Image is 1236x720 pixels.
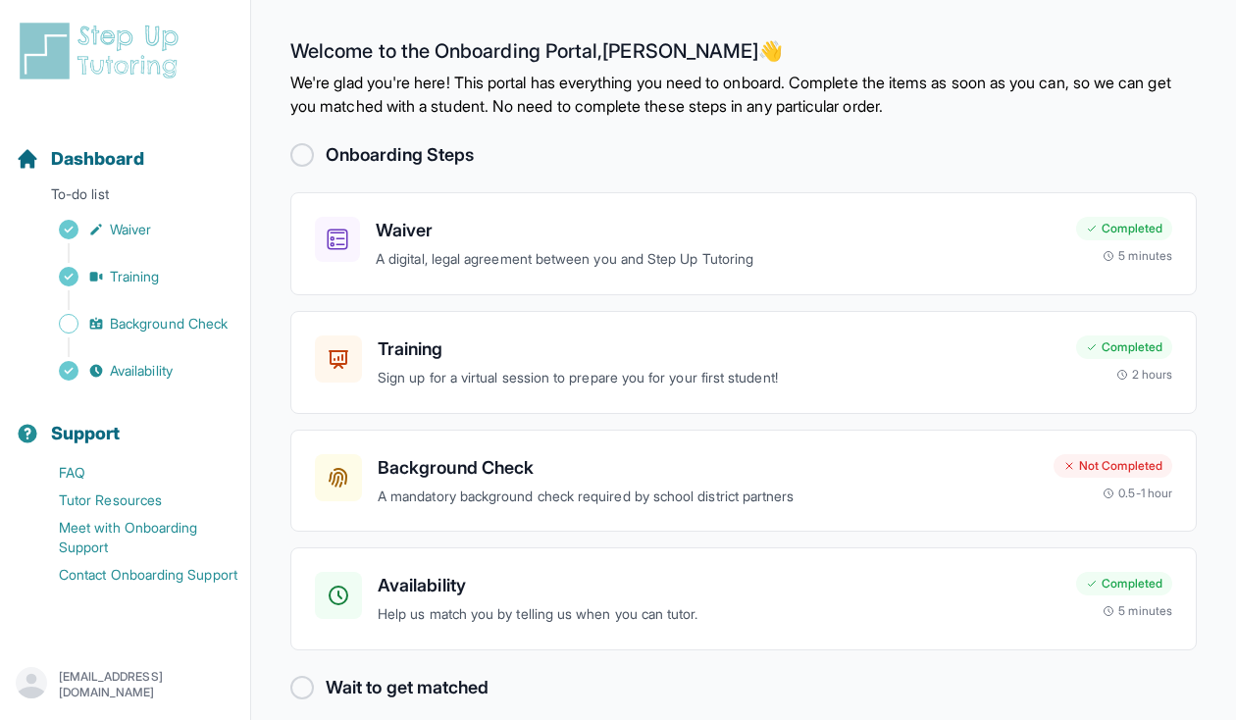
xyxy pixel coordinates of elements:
[110,220,151,239] span: Waiver
[110,267,160,286] span: Training
[16,561,250,589] a: Contact Onboarding Support
[376,217,1060,244] h3: Waiver
[378,572,1060,599] h3: Availability
[51,145,144,173] span: Dashboard
[51,420,121,447] span: Support
[1103,248,1172,264] div: 5 minutes
[1103,603,1172,619] div: 5 minutes
[290,430,1197,533] a: Background CheckA mandatory background check required by school district partnersNot Completed0.5...
[378,486,1038,508] p: A mandatory background check required by school district partners
[110,361,173,381] span: Availability
[16,667,234,702] button: [EMAIL_ADDRESS][DOMAIN_NAME]
[1076,335,1172,359] div: Completed
[16,20,190,82] img: logo
[1103,486,1172,501] div: 0.5-1 hour
[378,454,1038,482] h3: Background Check
[8,114,242,180] button: Dashboard
[16,514,250,561] a: Meet with Onboarding Support
[290,71,1197,118] p: We're glad you're here! This portal has everything you need to onboard. Complete the items as soo...
[8,388,242,455] button: Support
[1054,454,1172,478] div: Not Completed
[1076,572,1172,595] div: Completed
[16,310,250,337] a: Background Check
[16,459,250,487] a: FAQ
[8,184,242,212] p: To-do list
[378,603,1060,626] p: Help us match you by telling us when you can tutor.
[326,674,489,701] h2: Wait to get matched
[16,357,250,385] a: Availability
[16,487,250,514] a: Tutor Resources
[290,311,1197,414] a: TrainingSign up for a virtual session to prepare you for your first student!Completed2 hours
[290,192,1197,295] a: WaiverA digital, legal agreement between you and Step Up TutoringCompleted5 minutes
[110,314,228,334] span: Background Check
[376,248,1060,271] p: A digital, legal agreement between you and Step Up Tutoring
[1116,367,1173,383] div: 2 hours
[378,335,1060,363] h3: Training
[59,669,234,700] p: [EMAIL_ADDRESS][DOMAIN_NAME]
[16,216,250,243] a: Waiver
[290,547,1197,650] a: AvailabilityHelp us match you by telling us when you can tutor.Completed5 minutes
[16,263,250,290] a: Training
[290,39,1197,71] h2: Welcome to the Onboarding Portal, [PERSON_NAME] 👋
[1076,217,1172,240] div: Completed
[378,367,1060,389] p: Sign up for a virtual session to prepare you for your first student!
[16,145,144,173] a: Dashboard
[326,141,474,169] h2: Onboarding Steps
